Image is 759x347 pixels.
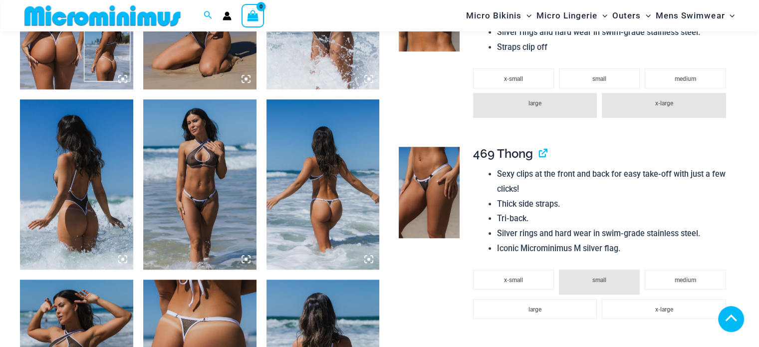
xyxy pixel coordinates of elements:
[610,3,653,28] a: OutersMenu ToggleMenu Toggle
[536,3,597,28] span: Micro Lingerie
[641,3,651,28] span: Menu Toggle
[266,99,380,269] img: Tradewinds Ink and Ivory 384 Halter 469 Thong
[462,1,739,30] nav: Site Navigation
[725,3,735,28] span: Menu Toggle
[675,75,696,82] span: medium
[497,167,731,196] li: Sexy clips at the front and back for easy take-off with just a few clicks!
[20,4,185,27] img: MM SHOP LOGO FLAT
[597,3,607,28] span: Menu Toggle
[534,3,610,28] a: Micro LingerieMenu ToggleMenu Toggle
[473,93,597,118] li: large
[655,306,673,313] span: x-large
[497,211,731,226] li: Tri-back.
[223,11,232,20] a: Account icon link
[497,241,731,256] li: Iconic Microminimus M silver flag.
[645,270,726,290] li: medium
[497,40,731,55] li: Straps clip off
[242,4,264,27] a: View Shopping Cart, empty
[612,3,641,28] span: Outers
[559,270,640,295] li: small
[528,306,541,313] span: large
[473,270,554,290] li: x-small
[656,3,725,28] span: Mens Swimwear
[143,99,256,269] img: Tradewinds Ink and Ivory 384 Halter 469 Thong
[204,9,213,22] a: Search icon link
[559,68,640,88] li: small
[602,93,726,118] li: x-large
[675,277,696,284] span: medium
[592,277,606,284] span: small
[653,3,737,28] a: Mens SwimwearMenu ToggleMenu Toggle
[473,299,597,319] li: large
[497,197,731,212] li: Thick side straps.
[504,277,523,284] span: x-small
[528,100,541,107] span: large
[655,100,673,107] span: x-large
[592,75,606,82] span: small
[521,3,531,28] span: Menu Toggle
[497,25,731,40] li: Silver rings and hard wear in swim-grade stainless steel.
[473,146,533,161] span: 469 Thong
[504,75,523,82] span: x-small
[602,299,726,319] li: x-large
[473,68,554,88] li: x-small
[466,3,521,28] span: Micro Bikinis
[464,3,534,28] a: Micro BikinisMenu ToggleMenu Toggle
[497,226,731,241] li: Silver rings and hard wear in swim-grade stainless steel.
[645,68,726,88] li: medium
[20,99,133,269] img: Tradewinds Ink and Ivory 807 One Piece
[399,147,460,238] img: Tradewinds Ink and Ivory 469 Thong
